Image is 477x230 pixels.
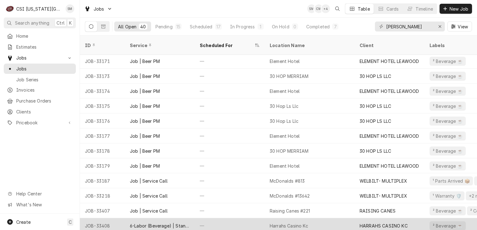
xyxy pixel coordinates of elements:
div: ELEMENT HOTEL LEAWOOD [360,88,419,94]
span: Pricebook [16,119,63,126]
div: Sean Mckelvey's Avatar [66,4,74,13]
div: Scheduled For [200,42,253,49]
span: C [69,219,72,225]
div: JOB-33177 [80,128,125,143]
div: Job | Beer PM [130,58,160,65]
div: Job | Beer PM [130,103,160,109]
div: Job | Service Call [130,208,168,214]
span: Jobs [16,65,73,72]
div: Table [358,6,370,12]
span: Jobs [94,6,104,12]
div: ¹ Parts Arrived 📦 [432,178,470,184]
div: 17 [216,23,221,30]
a: Job Series [4,74,76,85]
a: Go to Help Center [4,189,76,199]
div: Job | Beer PM [130,163,160,169]
div: — [195,128,265,143]
div: 7 [333,23,337,30]
div: Element Hotel [270,58,300,65]
div: ² Beverage ☕️ [432,133,463,139]
div: + 4 [321,4,330,13]
div: Element Hotel [270,88,300,94]
div: SM [66,4,74,13]
div: ² Beverage ☕️ [432,118,463,124]
span: Home [16,33,73,39]
div: In Progress [230,23,255,30]
div: 30 HOP MERRIAM [270,73,308,79]
div: 40 [140,23,146,30]
div: HARRAHS CASINO KC [360,223,408,229]
div: Pending [155,23,173,30]
a: Home [4,31,76,41]
span: Clients [16,108,73,115]
div: — [195,143,265,158]
div: Location Name [270,42,348,49]
div: ² Beverage ☕️ [432,103,463,109]
div: McDonalds #13642 [270,193,310,199]
div: CSI Kansas City's Avatar [6,4,14,13]
button: Erase input [435,22,445,31]
div: McDonalds #813 [270,178,305,184]
a: Go to Pricebook [4,117,76,128]
div: JOB-33218 [80,188,125,203]
div: 15 [176,23,180,30]
div: Job | Beer PM [130,148,160,154]
div: 30 HOP LS LLC [360,103,391,109]
a: Jobs [4,64,76,74]
span: Estimates [16,44,73,50]
div: — [195,113,265,128]
div: — [195,158,265,173]
a: Estimates [4,42,76,52]
span: Purchase Orders [16,98,73,104]
div: RAISING CANES [360,208,396,214]
div: SM [307,4,316,13]
div: ELEMENT HOTEL LEAWOOD [360,133,419,139]
div: JOB-33171 [80,54,125,69]
div: JOB-33174 [80,84,125,98]
div: WELBILT- MULTIPLEX [360,178,407,184]
span: Create [16,219,31,225]
div: ² Beverage ☕️ [432,223,463,229]
div: ² Beverage ☕️ [432,163,463,169]
a: Go to What's New [4,199,76,210]
div: 30 HOP LS LLC [360,148,391,154]
div: — [195,84,265,98]
div: CSI [US_STATE][GEOGRAPHIC_DATA] [16,6,62,12]
div: JOB-33175 [80,98,125,113]
div: ² Beverage ☕️ [432,208,463,214]
a: Purchase Orders [4,96,76,106]
div: Timeline [416,6,433,12]
div: 30 Hop Ls Llc [270,118,298,124]
div: ELEMENT HOTEL LEAWOOD [360,58,419,65]
div: All Open [118,23,136,30]
div: — [195,54,265,69]
div: Client [360,42,418,49]
div: Chancellor Morris's Avatar [314,4,323,13]
div: ² Beverage ☕️ [432,148,463,154]
div: Harrahs Casino Kc [270,223,308,229]
div: Job | Beer PM [130,133,160,139]
span: K [69,20,72,26]
div: 0 [293,23,297,30]
div: Job | Beer PM [130,118,160,124]
div: Job | Service Call [130,178,168,184]
span: New Job [448,6,470,12]
div: — [195,98,265,113]
span: Jobs [16,55,63,61]
div: WELBILT- MULTIPLEX [360,193,407,199]
div: — [195,69,265,84]
span: View [456,23,469,30]
div: Job | Beer PM [130,88,160,94]
div: JOB-33179 [80,158,125,173]
div: Job | Beer PM [130,73,160,79]
div: 30 Hop Ls Llc [270,103,298,109]
span: Ctrl [57,20,65,26]
div: 6-Labor (Beverage) | Standard | Incurred [130,223,190,229]
div: Sean Mckelvey's Avatar [307,4,316,13]
span: Search anything [15,20,49,26]
div: Element Hotel [270,133,300,139]
div: 30 HOP LS LLC [360,118,391,124]
div: ² Beverage ☕️ [432,88,463,94]
button: View [447,22,472,31]
div: ID [85,42,119,49]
